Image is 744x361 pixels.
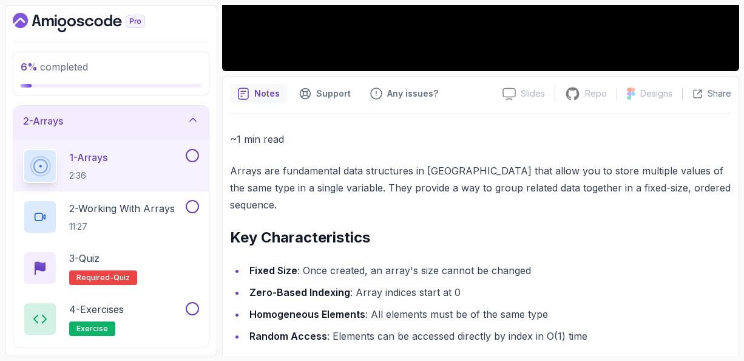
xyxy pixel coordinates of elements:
[113,273,130,283] span: quiz
[69,150,107,165] p: 1 - Arrays
[69,221,175,233] p: 11:27
[246,306,731,323] li: : All elements must be of the same type
[640,88,672,100] p: Designs
[23,114,63,128] h3: 2 - Arrays
[23,251,199,285] button: 3-QuizRequired-quiz
[292,84,358,103] button: Support button
[246,262,731,279] li: : Once created, an array's size cannot be changed
[585,88,607,100] p: Repo
[387,88,438,100] p: Any issues?
[23,149,199,183] button: 1-Arrays2:36
[363,84,445,103] button: Feedback button
[69,170,107,182] p: 2:36
[76,273,113,283] span: Required-
[13,101,209,140] button: 2-Arrays
[246,284,731,301] li: : Array indices start at 0
[249,308,365,320] strong: Homogeneous Elements
[254,88,280,100] p: Notes
[708,88,731,100] p: Share
[23,302,199,336] button: 4-Exercisesexercise
[249,330,327,342] strong: Random Access
[230,162,731,213] p: Arrays are fundamental data structures in [GEOGRAPHIC_DATA] that allow you to store multiple valu...
[246,328,731,345] li: : Elements can be accessed directly by index in O(1) time
[69,251,100,266] p: 3 - Quiz
[682,88,731,100] button: Share
[230,228,731,247] h2: Key Characteristics
[69,302,124,317] p: 4 - Exercises
[76,324,108,334] span: exercise
[249,286,350,298] strong: Zero-Based Indexing
[69,201,175,216] p: 2 - Working With Arrays
[21,61,38,73] span: 6 %
[230,131,731,148] p: ~1 min read
[230,84,287,103] button: notes button
[521,88,545,100] p: Slides
[249,264,297,277] strong: Fixed Size
[13,13,173,32] a: Dashboard
[21,61,88,73] span: completed
[23,200,199,234] button: 2-Working With Arrays11:27
[316,88,351,100] p: Support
